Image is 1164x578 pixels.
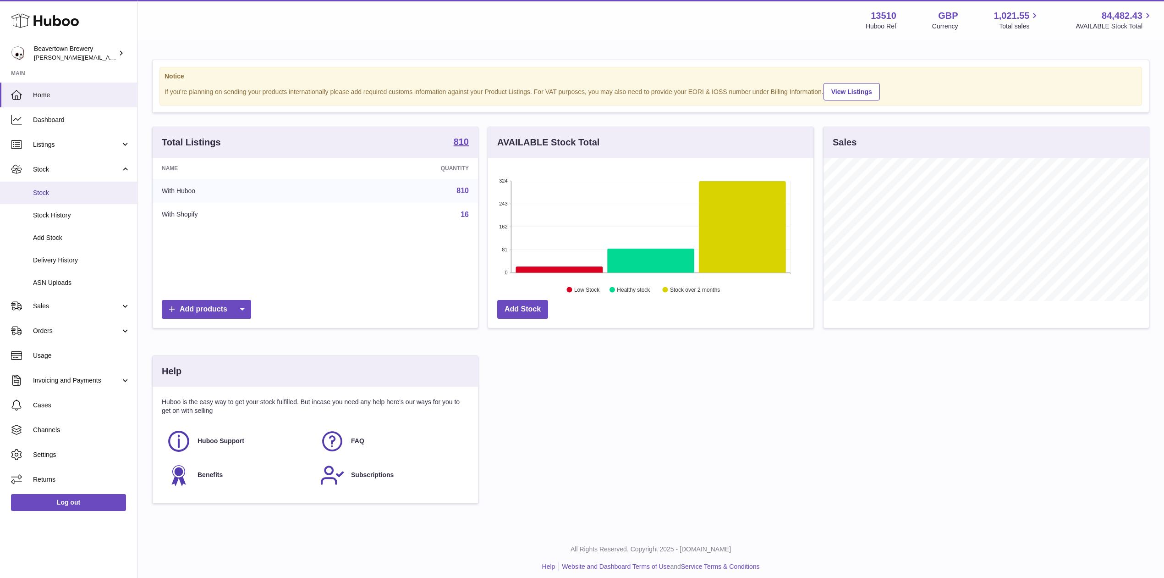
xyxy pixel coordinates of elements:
span: Total sales [999,22,1040,31]
span: FAQ [351,437,364,445]
span: Dashboard [33,116,130,124]
span: Delivery History [33,256,130,265]
h3: Sales [833,136,857,149]
strong: 810 [454,137,469,146]
span: Invoicing and Payments [33,376,121,385]
span: ASN Uploads [33,278,130,287]
span: Stock [33,165,121,174]
span: [PERSON_NAME][EMAIL_ADDRESS][PERSON_NAME][DOMAIN_NAME] [34,54,233,61]
span: Usage [33,351,130,360]
h3: Total Listings [162,136,221,149]
span: Orders [33,327,121,335]
a: Add products [162,300,251,319]
img: Matthew.McCormack@beavertownbrewery.co.uk [11,46,25,60]
strong: Notice [165,72,1137,81]
a: 84,482.43 AVAILABLE Stock Total [1076,10,1153,31]
span: Cases [33,401,130,410]
text: 243 [499,201,507,206]
span: Add Stock [33,233,130,242]
span: Stock [33,189,130,197]
th: Quantity [328,158,478,179]
span: Settings [33,450,130,459]
span: Benefits [198,471,223,479]
a: Log out [11,494,126,511]
span: Listings [33,140,121,149]
div: If you're planning on sending your products internationally please add required customs informati... [165,82,1137,100]
a: 1,021.55 Total sales [994,10,1040,31]
strong: GBP [938,10,958,22]
span: AVAILABLE Stock Total [1076,22,1153,31]
h3: AVAILABLE Stock Total [497,136,599,149]
text: Low Stock [574,287,600,293]
a: Benefits [166,463,311,488]
text: 324 [499,178,507,183]
a: 810 [456,187,469,195]
text: 81 [502,247,507,252]
a: Subscriptions [320,463,464,488]
strong: 13510 [871,10,896,22]
text: Stock over 2 months [670,287,720,293]
td: With Shopify [153,203,328,227]
h3: Help [162,365,181,378]
div: Beavertown Brewery [34,44,116,62]
span: 84,482.43 [1102,10,1142,22]
a: Huboo Support [166,429,311,454]
span: Returns [33,475,130,484]
a: 16 [461,211,469,218]
a: Service Terms & Conditions [681,563,760,570]
a: Website and Dashboard Terms of Use [562,563,670,570]
th: Name [153,158,328,179]
p: Huboo is the easy way to get your stock fulfilled. But incase you need any help here's our ways f... [162,398,469,415]
a: 810 [454,137,469,148]
span: Subscriptions [351,471,394,479]
td: With Huboo [153,179,328,203]
span: Huboo Support [198,437,244,445]
span: 1,021.55 [994,10,1030,22]
div: Currency [932,22,958,31]
div: Huboo Ref [866,22,896,31]
a: View Listings [824,83,880,100]
span: Home [33,91,130,100]
a: FAQ [320,429,464,454]
a: Help [542,563,555,570]
text: 162 [499,224,507,229]
a: Add Stock [497,300,548,319]
span: Channels [33,426,130,434]
text: Healthy stock [617,287,650,293]
span: Stock History [33,211,130,220]
span: Sales [33,302,121,311]
p: All Rights Reserved. Copyright 2025 - [DOMAIN_NAME] [145,545,1157,554]
text: 0 [505,270,507,275]
li: and [559,562,759,571]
